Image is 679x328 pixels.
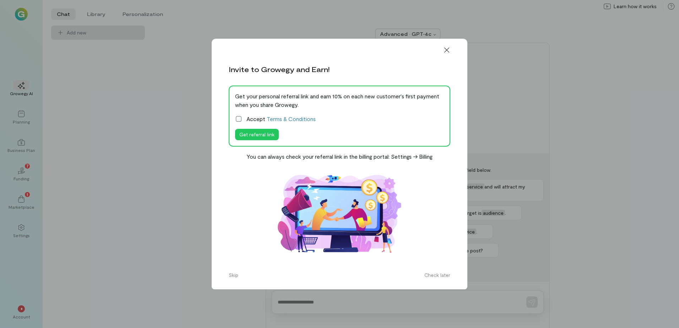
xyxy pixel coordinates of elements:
img: Affiliate [268,166,411,261]
button: Get referral link [235,129,279,140]
div: Invite to Growegy and Earn! [229,64,330,74]
a: Terms & Conditions [267,115,316,122]
div: You can always check your referral link in the billing portal: Settings -> Billing [246,152,433,161]
button: Check later [420,269,455,281]
div: Get your personal referral link and earn 10% on each new customer's first payment when you share ... [235,92,444,109]
span: Accept [246,115,316,123]
button: Skip [224,269,243,281]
